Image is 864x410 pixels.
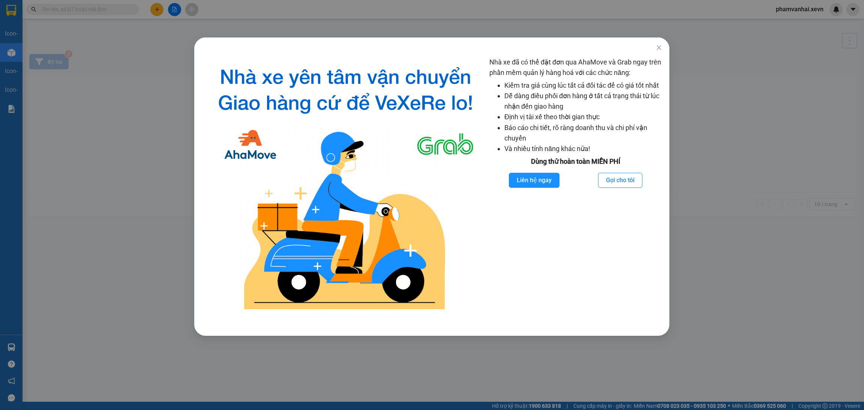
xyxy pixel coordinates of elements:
button: Liên hệ ngay [509,173,559,188]
span: close [656,45,662,51]
button: Close [649,37,670,58]
span: Gọi cho tôi [606,175,635,185]
li: Kiểm tra giá cùng lúc tất cả đối tác để có giá tốt nhất [504,80,662,91]
li: Và nhiều tính năng khác nữa! [504,144,662,154]
li: Báo cáo chi tiết, rõ ràng doanh thu và chi phí vận chuyển [504,123,662,144]
li: Định vị tài xế theo thời gian thực [504,112,662,122]
li: Dễ dàng điều phối đơn hàng ở tất cả trạng thái từ lúc nhận đến giao hàng [504,91,662,112]
button: Gọi cho tôi [598,173,643,188]
div: Nhà xe đã có thể đặt đơn qua AhaMove và Grab ngay trên phần mềm quản lý hàng hoá với các chức năng: [489,57,662,317]
img: logo [208,57,483,317]
div: Dùng thử hoàn toàn MIỄN PHÍ [489,156,662,167]
span: Liên hệ ngay [517,175,552,185]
